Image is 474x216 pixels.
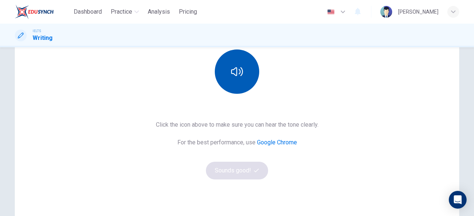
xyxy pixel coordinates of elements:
[179,7,197,16] span: Pricing
[111,7,132,16] span: Practice
[326,9,336,15] img: en
[257,139,297,146] a: Google Chrome
[33,28,41,34] span: IELTS
[398,7,438,16] div: [PERSON_NAME]
[71,5,105,18] button: Dashboard
[148,7,170,16] span: Analysis
[380,6,392,18] img: Profile picture
[33,34,53,42] h1: Writing
[74,7,102,16] span: Dashboard
[177,138,297,147] h6: For the best performance, use
[449,191,467,209] div: Open Intercom Messenger
[108,5,142,18] button: Practice
[15,4,54,19] img: EduSynch logo
[145,5,173,18] button: Analysis
[15,4,71,19] a: EduSynch logo
[156,120,318,129] h6: Click the icon above to make sure you can hear the tone clearly.
[176,5,200,18] button: Pricing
